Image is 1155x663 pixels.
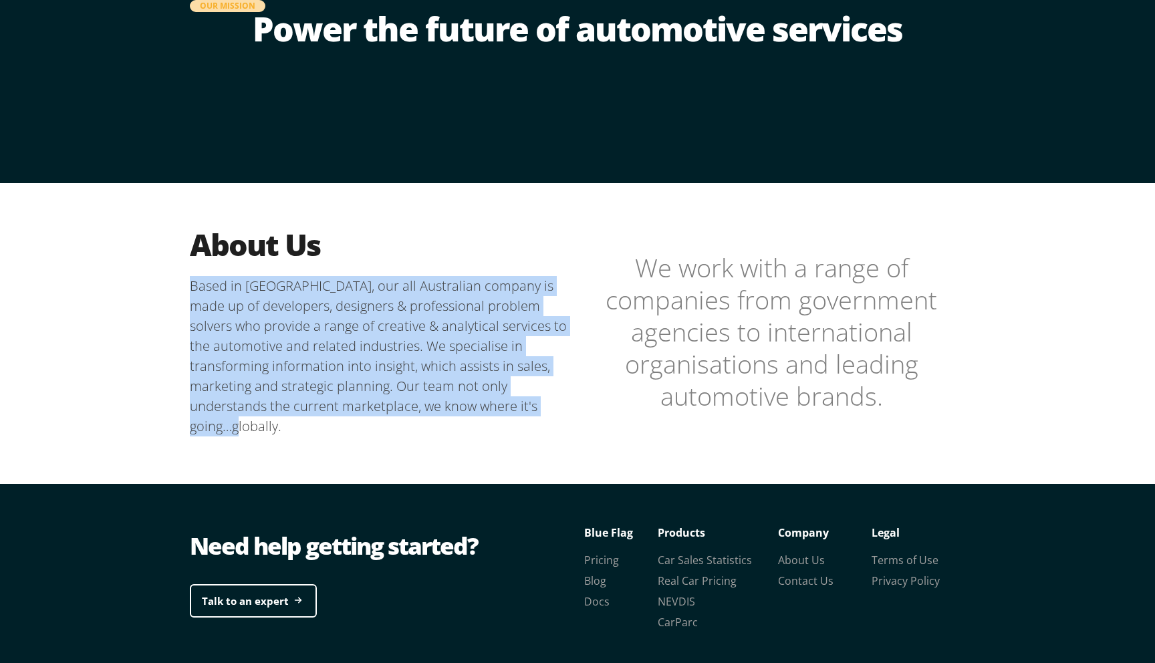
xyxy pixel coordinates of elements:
[190,529,577,563] div: Need help getting started?
[584,594,610,609] a: Docs
[872,573,940,588] a: Privacy Policy
[658,553,752,567] a: Car Sales Statistics
[658,573,737,588] a: Real Car Pricing
[778,523,872,543] p: Company
[190,12,965,65] h1: Power the future of automotive services
[658,523,778,543] p: Products
[778,553,825,567] a: About Us
[190,226,577,263] h2: About Us
[190,584,317,618] a: Talk to an expert
[584,573,606,588] a: Blog
[778,573,833,588] a: Contact Us
[584,523,658,543] p: Blue Flag
[584,553,619,567] a: Pricing
[872,523,965,543] p: Legal
[577,251,965,412] blockquote: We work with a range of companies from government agencies to international organisations and lea...
[658,615,698,630] a: CarParc
[872,553,938,567] a: Terms of Use
[190,276,577,436] p: Based in [GEOGRAPHIC_DATA], our all Australian company is made up of developers, designers & prof...
[658,594,695,609] a: NEVDIS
